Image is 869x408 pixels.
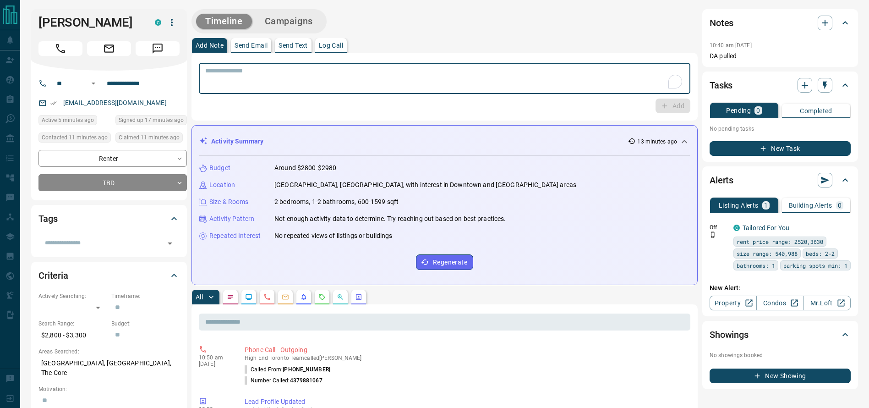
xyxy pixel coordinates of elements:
[764,202,768,209] p: 1
[111,320,180,328] p: Budget:
[318,293,326,301] svg: Requests
[155,19,161,26] div: condos.ca
[789,202,832,209] p: Building Alerts
[719,202,759,209] p: Listing Alerts
[38,208,180,230] div: Tags
[274,197,399,207] p: 2 bedrooms, 1-2 bathrooms, 600-1599 sqft
[710,324,851,346] div: Showings
[209,197,249,207] p: Size & Rooms
[38,328,107,343] p: $2,800 - $3,300
[710,12,851,34] div: Notes
[119,133,180,142] span: Claimed 11 minutes ago
[710,223,728,232] p: Off
[199,361,231,367] p: [DATE]
[38,347,180,356] p: Areas Searched:
[319,42,343,49] p: Log Call
[245,397,687,407] p: Lead Profile Updated
[726,107,751,114] p: Pending
[88,78,99,89] button: Open
[196,42,224,49] p: Add Note
[211,137,263,146] p: Activity Summary
[205,67,684,90] textarea: To enrich screen reader interactions, please activate Accessibility in Grammarly extension settings
[50,100,57,106] svg: Email Verified
[743,224,789,232] a: Tailored For You
[245,345,687,355] p: Phone Call - Outgoing
[290,377,322,384] span: 4379881067
[838,202,842,209] p: 0
[710,78,732,93] h2: Tasks
[227,293,234,301] svg: Notes
[710,141,851,156] button: New Task
[115,115,187,128] div: Fri Sep 12 2025
[710,169,851,191] div: Alerts
[733,225,740,231] div: condos.ca
[283,366,330,373] span: [PHONE_NUMBER]
[710,74,851,96] div: Tasks
[737,261,775,270] span: bathrooms: 1
[196,14,252,29] button: Timeline
[355,293,362,301] svg: Agent Actions
[279,42,308,49] p: Send Text
[245,376,322,385] p: Number Called:
[274,231,393,241] p: No repeated views of listings or buildings
[38,320,107,328] p: Search Range:
[710,369,851,383] button: New Showing
[38,268,68,283] h2: Criteria
[136,41,180,56] span: Message
[209,163,230,173] p: Budget
[245,355,687,361] p: High End Toronto Team called [PERSON_NAME]
[710,173,733,187] h2: Alerts
[710,42,752,49] p: 10:40 am [DATE]
[737,237,823,246] span: rent price range: 2520,3630
[806,249,835,258] span: beds: 2-2
[199,133,690,150] div: Activity Summary13 minutes ago
[710,51,851,61] p: DA pulled
[274,180,576,190] p: [GEOGRAPHIC_DATA], [GEOGRAPHIC_DATA], with interest in Downtown and [GEOGRAPHIC_DATA] areas
[38,41,82,56] span: Call
[199,354,231,361] p: 10:50 am
[710,351,851,359] p: No showings booked
[710,122,851,136] p: No pending tasks
[710,283,851,293] p: New Alert:
[38,15,141,30] h1: [PERSON_NAME]
[803,296,851,310] a: Mr.Loft
[209,231,261,241] p: Repeated Interest
[274,214,506,224] p: Not enough activity data to determine. Try reaching out based on best practices.
[245,293,252,301] svg: Lead Browsing Activity
[263,293,271,301] svg: Calls
[756,296,803,310] a: Condos
[800,108,832,114] p: Completed
[783,261,847,270] span: parking spots min: 1
[38,211,57,226] h2: Tags
[38,356,180,380] p: [GEOGRAPHIC_DATA], [GEOGRAPHIC_DATA], The Core
[256,14,322,29] button: Campaigns
[710,296,757,310] a: Property
[42,133,108,142] span: Contacted 11 minutes ago
[115,132,187,145] div: Fri Sep 12 2025
[637,138,677,146] p: 13 minutes ago
[38,115,111,128] div: Fri Sep 12 2025
[710,16,733,30] h2: Notes
[209,180,235,190] p: Location
[164,237,176,250] button: Open
[119,116,184,125] span: Signed up 17 minutes ago
[38,132,111,145] div: Fri Sep 12 2025
[38,385,180,393] p: Motivation:
[38,150,187,167] div: Renter
[710,327,749,342] h2: Showings
[710,232,716,238] svg: Push Notification Only
[209,214,254,224] p: Activity Pattern
[235,42,268,49] p: Send Email
[196,294,203,300] p: All
[737,249,798,258] span: size range: 540,988
[87,41,131,56] span: Email
[245,365,330,374] p: Called From:
[756,107,760,114] p: 0
[111,292,180,300] p: Timeframe:
[38,174,187,191] div: TBD
[416,254,473,270] button: Regenerate
[282,293,289,301] svg: Emails
[274,163,336,173] p: Around $2800-$2980
[38,292,107,300] p: Actively Searching:
[300,293,307,301] svg: Listing Alerts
